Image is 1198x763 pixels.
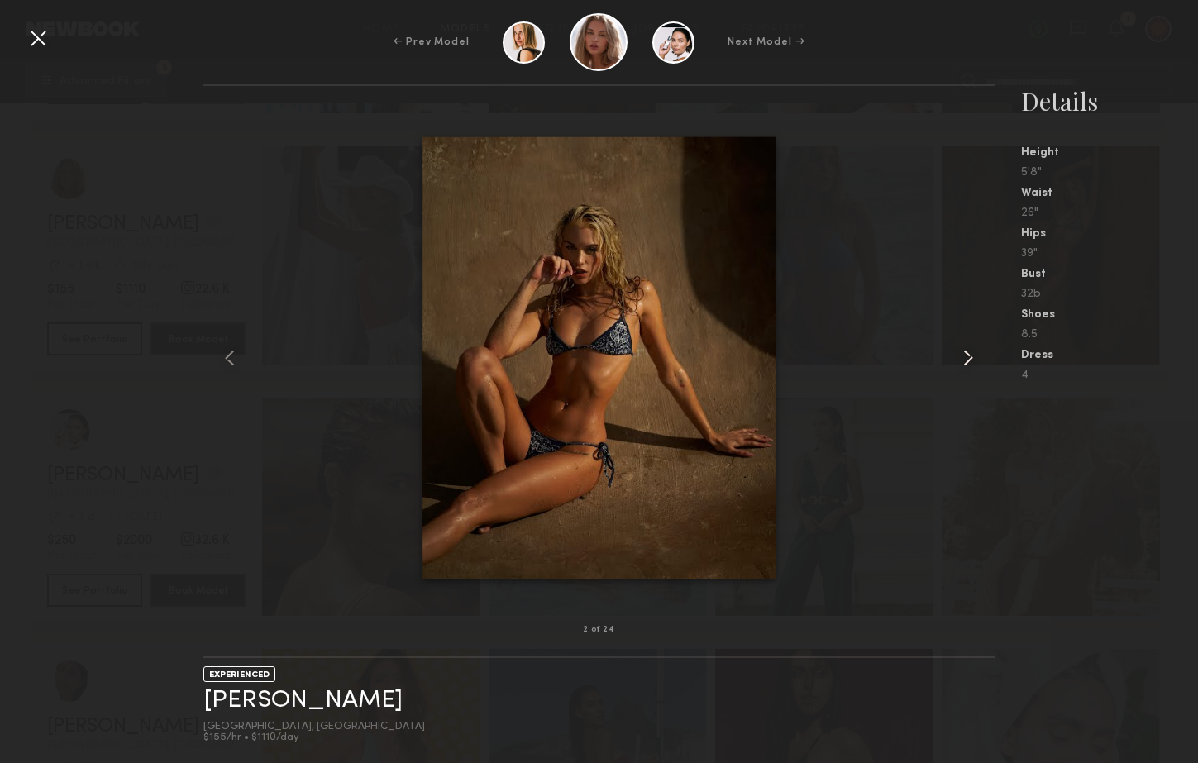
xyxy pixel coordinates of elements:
[1021,370,1198,381] div: 4
[583,626,614,634] div: 2 of 24
[1021,167,1198,179] div: 5'8"
[203,666,275,682] div: EXPERIENCED
[1021,147,1198,159] div: Height
[394,35,470,50] div: ← Prev Model
[203,688,403,713] a: [PERSON_NAME]
[1021,309,1198,321] div: Shoes
[1021,329,1198,341] div: 8.5
[1021,350,1198,361] div: Dress
[1021,248,1198,260] div: 39"
[1021,207,1198,219] div: 26"
[203,732,425,743] div: $155/hr • $1110/day
[1021,188,1198,199] div: Waist
[728,35,804,50] div: Next Model →
[1021,84,1198,117] div: Details
[1021,269,1198,280] div: Bust
[1021,228,1198,240] div: Hips
[1021,289,1198,300] div: 32b
[203,722,425,732] div: [GEOGRAPHIC_DATA], [GEOGRAPHIC_DATA]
